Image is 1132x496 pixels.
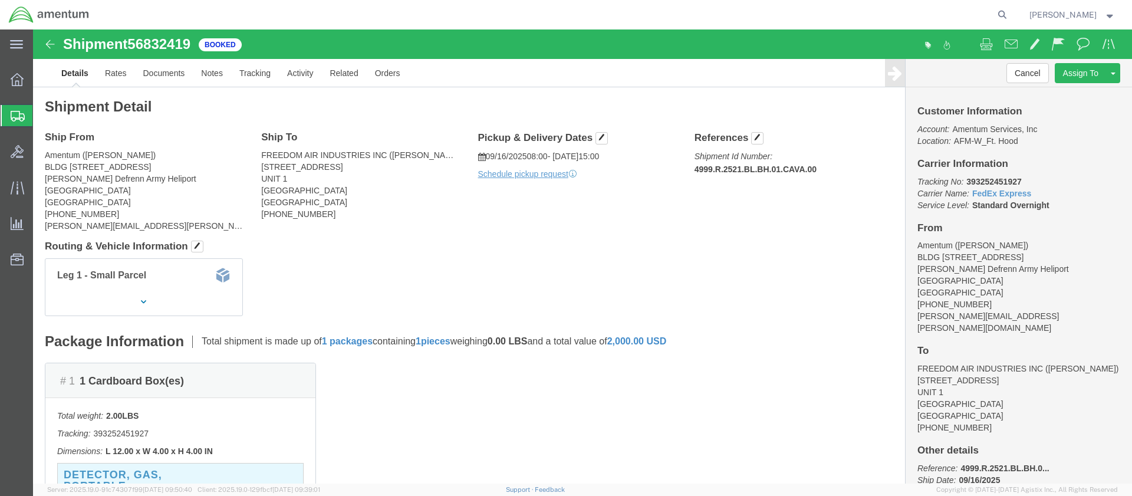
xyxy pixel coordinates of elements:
a: Support [506,486,535,493]
iframe: FS Legacy Container [33,29,1132,484]
span: Copyright © [DATE]-[DATE] Agistix Inc., All Rights Reserved [936,485,1118,495]
span: [DATE] 09:39:01 [272,486,320,493]
button: [PERSON_NAME] [1029,8,1116,22]
span: [DATE] 09:50:40 [143,486,192,493]
img: logo [8,6,90,24]
span: Server: 2025.19.0-91c74307f99 [47,486,192,493]
span: Ronald Pineda [1029,8,1097,21]
span: Client: 2025.19.0-129fbcf [198,486,320,493]
a: Feedback [535,486,565,493]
